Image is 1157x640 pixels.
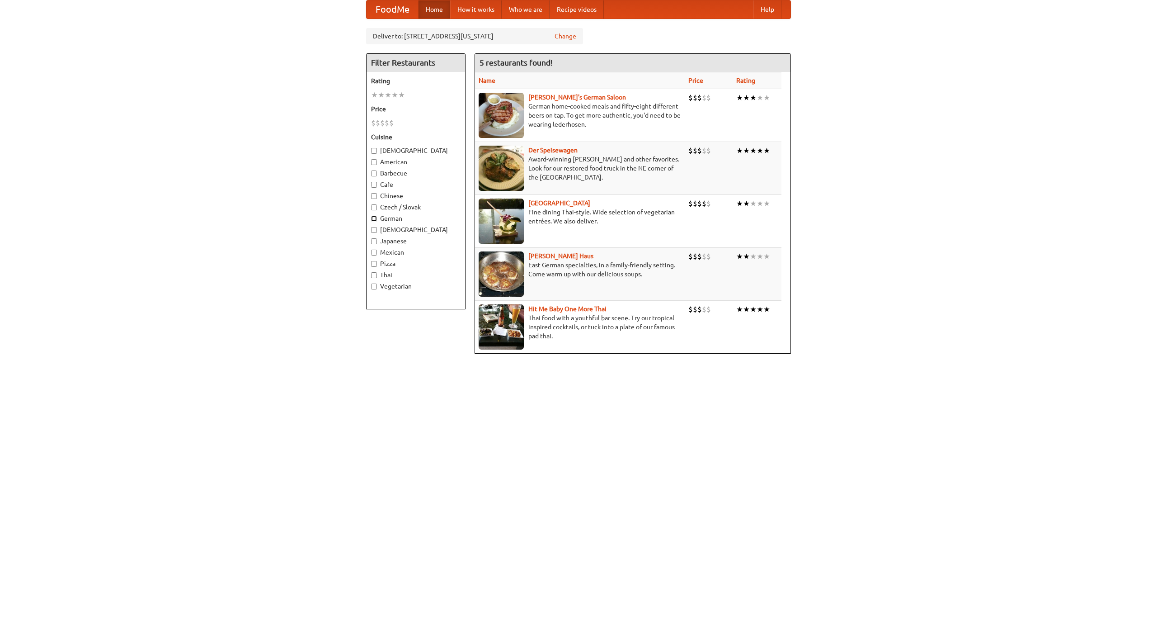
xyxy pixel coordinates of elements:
li: ★ [763,304,770,314]
a: Name [479,77,495,84]
h5: Rating [371,76,461,85]
li: ★ [743,93,750,103]
p: Fine dining Thai-style. Wide selection of vegetarian entrées. We also deliver. [479,208,681,226]
li: $ [693,146,697,156]
li: $ [706,304,711,314]
input: [DEMOGRAPHIC_DATA] [371,227,377,233]
li: $ [702,304,706,314]
input: Czech / Slovak [371,204,377,210]
p: East German specialties, in a family-friendly setting. Come warm up with our delicious soups. [479,261,681,279]
input: Japanese [371,238,377,244]
li: ★ [736,304,743,314]
li: ★ [736,199,743,209]
a: Der Speisewagen [528,147,578,154]
label: Japanese [371,237,461,246]
a: [GEOGRAPHIC_DATA] [528,199,590,207]
li: ★ [763,93,770,103]
li: ★ [743,251,750,261]
li: $ [706,199,711,209]
input: Chinese [371,193,377,199]
input: Thai [371,272,377,278]
li: ★ [743,146,750,156]
p: Award-winning [PERSON_NAME] and other favorites. Look for our restored food truck in the NE corne... [479,155,681,182]
a: Change [555,32,576,41]
li: ★ [398,90,405,100]
p: Thai food with a youthful bar scene. Try our tropical inspired cocktails, or tuck into a plate of... [479,313,681,341]
label: Vegetarian [371,282,461,291]
li: ★ [757,251,763,261]
li: $ [389,118,394,128]
li: ★ [391,90,398,100]
div: Deliver to: [STREET_ADDRESS][US_STATE] [366,28,583,44]
li: $ [702,199,706,209]
input: Barbecue [371,171,377,176]
li: $ [706,251,711,261]
li: ★ [750,146,757,156]
li: ★ [736,93,743,103]
input: German [371,216,377,222]
li: $ [697,304,702,314]
li: $ [688,199,693,209]
li: ★ [750,93,757,103]
label: Chinese [371,191,461,200]
label: American [371,157,461,166]
label: [DEMOGRAPHIC_DATA] [371,225,461,234]
li: ★ [736,251,743,261]
img: kohlhaus.jpg [479,251,524,297]
li: ★ [757,146,763,156]
a: How it works [450,0,502,19]
li: ★ [757,93,763,103]
li: $ [697,251,702,261]
input: [DEMOGRAPHIC_DATA] [371,148,377,154]
li: ★ [736,146,743,156]
h5: Price [371,104,461,114]
li: $ [702,251,706,261]
li: $ [706,146,711,156]
li: ★ [763,146,770,156]
li: $ [697,199,702,209]
label: Thai [371,270,461,280]
li: $ [688,93,693,103]
label: Czech / Slovak [371,203,461,212]
a: Price [688,77,703,84]
img: babythai.jpg [479,304,524,350]
a: FoodMe [367,0,419,19]
a: Help [753,0,781,19]
input: American [371,159,377,165]
li: $ [702,146,706,156]
a: [PERSON_NAME] Haus [528,252,593,260]
li: $ [688,251,693,261]
li: ★ [385,90,391,100]
li: $ [380,118,385,128]
li: $ [693,93,697,103]
li: ★ [750,304,757,314]
li: ★ [763,199,770,209]
li: $ [697,93,702,103]
li: $ [693,251,697,261]
a: Hit Me Baby One More Thai [528,305,607,313]
img: satay.jpg [479,199,524,244]
input: Vegetarian [371,284,377,289]
input: Mexican [371,250,377,256]
li: ★ [750,199,757,209]
a: Who we are [502,0,550,19]
li: $ [697,146,702,156]
li: $ [371,118,376,128]
li: $ [688,146,693,156]
li: $ [706,93,711,103]
a: Home [419,0,450,19]
a: Rating [736,77,755,84]
li: $ [693,304,697,314]
li: ★ [763,251,770,261]
label: Barbecue [371,169,461,178]
li: ★ [743,304,750,314]
b: [PERSON_NAME]'s German Saloon [528,94,626,101]
label: Pizza [371,259,461,268]
li: $ [688,304,693,314]
li: ★ [757,199,763,209]
img: esthers.jpg [479,93,524,138]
